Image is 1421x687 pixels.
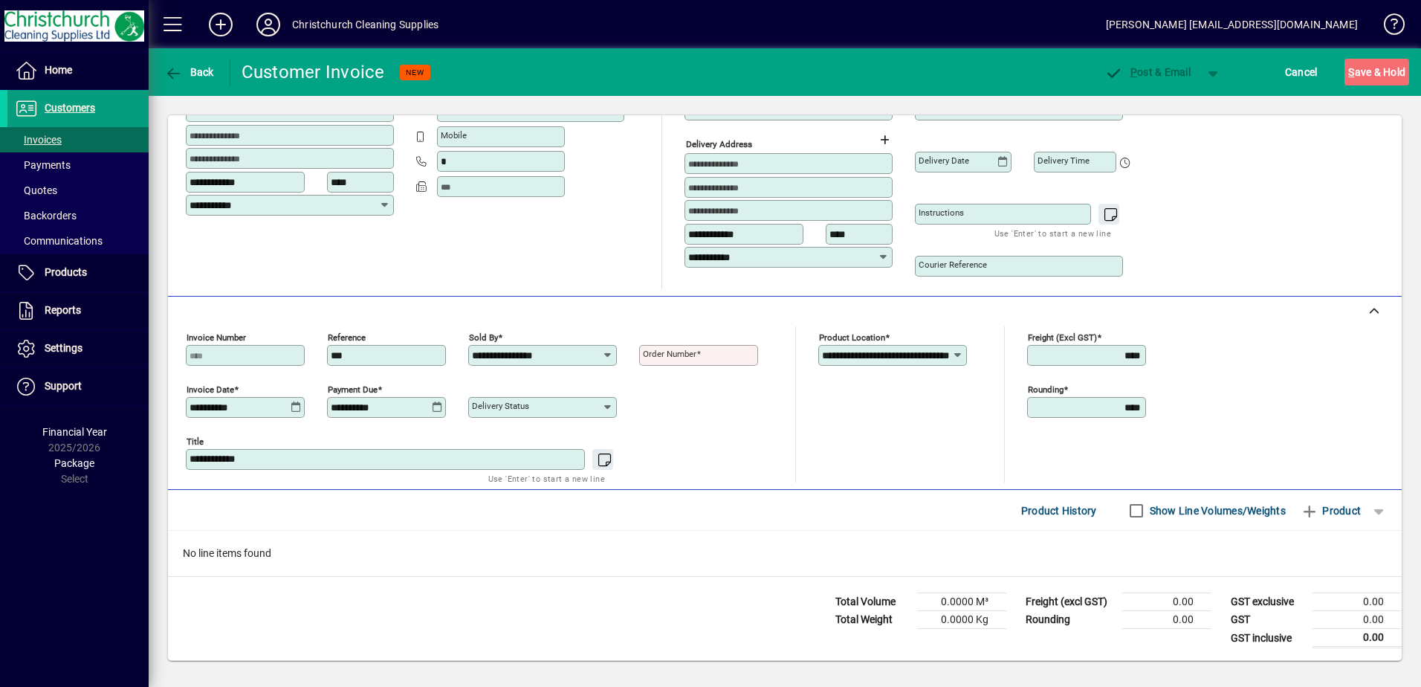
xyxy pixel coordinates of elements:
[15,210,77,222] span: Backorders
[7,127,149,152] a: Invoices
[1312,629,1402,648] td: 0.00
[7,368,149,405] a: Support
[1223,593,1312,611] td: GST exclusive
[7,178,149,203] a: Quotes
[1312,593,1402,611] td: 0.00
[149,59,230,86] app-page-header-button: Back
[1344,59,1409,86] button: Save & Hold
[1285,60,1318,84] span: Cancel
[643,349,696,359] mat-label: Order number
[7,152,149,178] a: Payments
[1147,503,1286,518] label: Show Line Volumes/Weights
[42,426,107,438] span: Financial Year
[873,128,896,152] button: Choose address
[45,102,95,114] span: Customers
[1038,155,1090,166] mat-label: Delivery time
[187,384,234,395] mat-label: Invoice date
[1122,611,1211,629] td: 0.00
[441,130,467,141] mat-label: Mobile
[328,332,366,343] mat-label: Reference
[819,332,885,343] mat-label: Product location
[45,304,81,316] span: Reports
[917,593,1006,611] td: 0.0000 M³
[1028,384,1064,395] mat-label: Rounding
[1015,497,1103,524] button: Product History
[168,531,1402,576] div: No line items found
[994,225,1111,242] mat-hint: Use 'Enter' to start a new line
[1106,13,1358,36] div: [PERSON_NAME] [EMAIL_ADDRESS][DOMAIN_NAME]
[54,457,94,469] span: Package
[7,330,149,367] a: Settings
[919,207,964,218] mat-label: Instructions
[1223,611,1312,629] td: GST
[15,159,71,171] span: Payments
[7,228,149,254] a: Communications
[488,470,605,487] mat-hint: Use 'Enter' to start a new line
[1301,499,1361,523] span: Product
[1223,629,1312,648] td: GST inclusive
[15,184,57,196] span: Quotes
[472,401,529,411] mat-label: Delivery status
[7,52,149,89] a: Home
[197,11,245,38] button: Add
[161,59,218,86] button: Back
[328,384,378,395] mat-label: Payment due
[15,235,103,247] span: Communications
[1348,60,1405,84] span: ave & Hold
[1348,66,1354,78] span: S
[1130,66,1137,78] span: P
[1293,497,1368,524] button: Product
[919,155,969,166] mat-label: Delivery date
[828,611,917,629] td: Total Weight
[1104,66,1191,78] span: ost & Email
[1281,59,1321,86] button: Cancel
[7,203,149,228] a: Backorders
[45,266,87,278] span: Products
[7,254,149,291] a: Products
[187,436,204,447] mat-label: Title
[7,292,149,329] a: Reports
[406,68,424,77] span: NEW
[187,332,246,343] mat-label: Invoice number
[828,593,917,611] td: Total Volume
[164,66,214,78] span: Back
[917,611,1006,629] td: 0.0000 Kg
[469,332,498,343] mat-label: Sold by
[1373,3,1402,51] a: Knowledge Base
[1021,499,1097,523] span: Product History
[919,259,987,270] mat-label: Courier Reference
[292,13,438,36] div: Christchurch Cleaning Supplies
[1122,593,1211,611] td: 0.00
[1018,611,1122,629] td: Rounding
[45,342,82,354] span: Settings
[45,64,72,76] span: Home
[245,11,292,38] button: Profile
[242,60,385,84] div: Customer Invoice
[1312,611,1402,629] td: 0.00
[1097,59,1198,86] button: Post & Email
[15,134,62,146] span: Invoices
[45,380,82,392] span: Support
[1018,593,1122,611] td: Freight (excl GST)
[1028,332,1097,343] mat-label: Freight (excl GST)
